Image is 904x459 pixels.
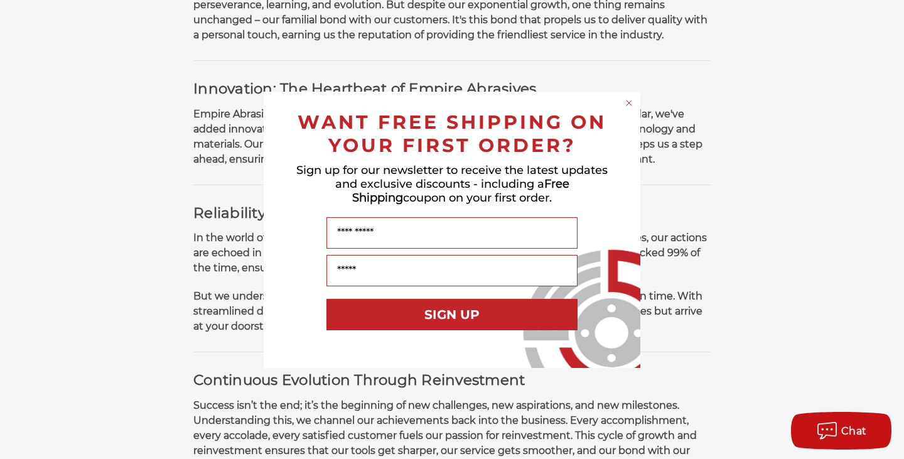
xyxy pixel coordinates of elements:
[623,97,635,109] button: Close dialog
[841,425,867,437] span: Chat
[791,412,891,450] button: Chat
[326,299,578,330] button: SIGN UP
[352,177,569,205] span: Free Shipping
[296,163,608,205] span: Sign up for our newsletter to receive the latest updates and exclusive discounts - including a co...
[298,111,606,157] span: WANT FREE SHIPPING ON YOUR FIRST ORDER?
